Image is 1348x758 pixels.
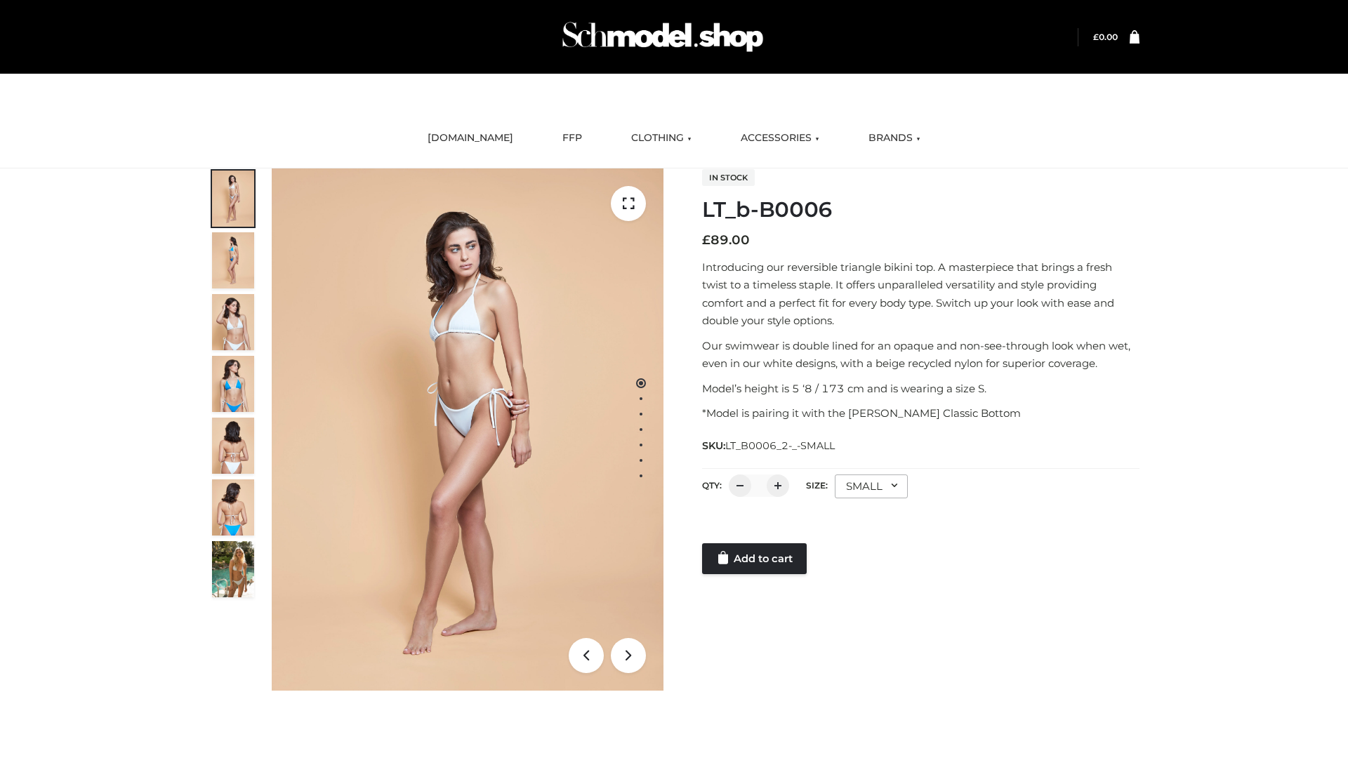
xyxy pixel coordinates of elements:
[621,123,702,154] a: CLOTHING
[212,479,254,536] img: ArielClassicBikiniTop_CloudNine_AzureSky_OW114ECO_8-scaled.jpg
[212,171,254,227] img: ArielClassicBikiniTop_CloudNine_AzureSky_OW114ECO_1-scaled.jpg
[557,9,768,65] img: Schmodel Admin 964
[417,123,524,154] a: [DOMAIN_NAME]
[212,418,254,474] img: ArielClassicBikiniTop_CloudNine_AzureSky_OW114ECO_7-scaled.jpg
[1093,32,1118,42] bdi: 0.00
[552,123,593,154] a: FFP
[702,543,807,574] a: Add to cart
[212,232,254,288] img: ArielClassicBikiniTop_CloudNine_AzureSky_OW114ECO_2-scaled.jpg
[1093,32,1118,42] a: £0.00
[272,168,663,691] img: ArielClassicBikiniTop_CloudNine_AzureSky_OW114ECO_1
[212,541,254,597] img: Arieltop_CloudNine_AzureSky2.jpg
[702,437,836,454] span: SKU:
[702,232,750,248] bdi: 89.00
[730,123,830,154] a: ACCESSORIES
[702,404,1139,423] p: *Model is pairing it with the [PERSON_NAME] Classic Bottom
[1093,32,1099,42] span: £
[725,439,835,452] span: LT_B0006_2-_-SMALL
[212,356,254,412] img: ArielClassicBikiniTop_CloudNine_AzureSky_OW114ECO_4-scaled.jpg
[702,337,1139,373] p: Our swimwear is double lined for an opaque and non-see-through look when wet, even in our white d...
[806,480,828,491] label: Size:
[858,123,931,154] a: BRANDS
[702,380,1139,398] p: Model’s height is 5 ‘8 / 173 cm and is wearing a size S.
[835,474,908,498] div: SMALL
[702,232,711,248] span: £
[702,480,722,491] label: QTY:
[212,294,254,350] img: ArielClassicBikiniTop_CloudNine_AzureSky_OW114ECO_3-scaled.jpg
[702,258,1139,330] p: Introducing our reversible triangle bikini top. A masterpiece that brings a fresh twist to a time...
[702,197,1139,222] h1: LT_b-B0006
[702,169,755,186] span: In stock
